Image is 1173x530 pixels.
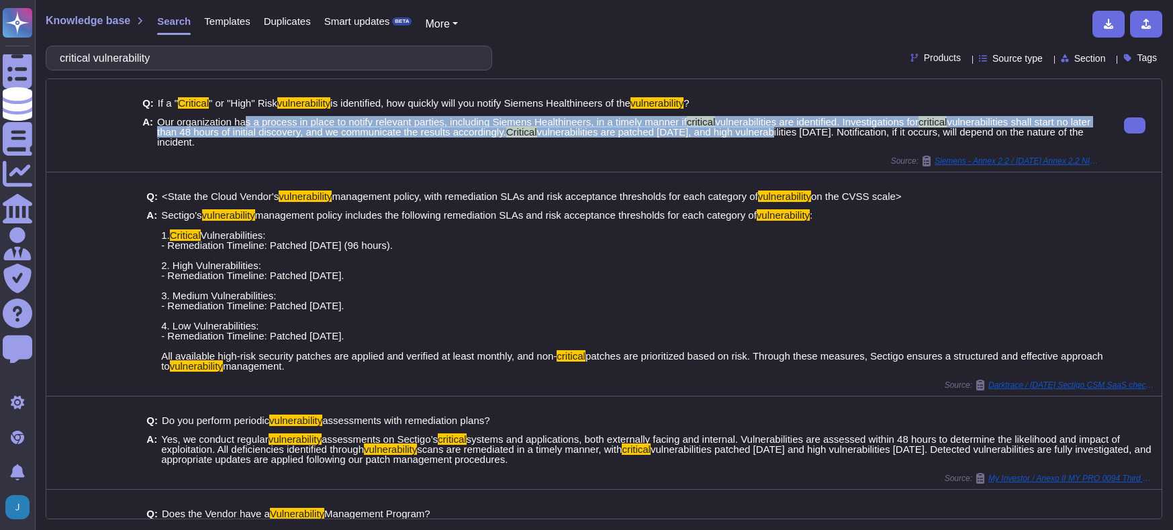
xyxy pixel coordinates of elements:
span: Duplicates [264,16,311,26]
b: Q: [142,98,154,108]
span: Knowledge base [46,15,130,26]
span: " or "High" Risk [209,97,277,109]
span: Tags [1137,53,1157,62]
span: <State the Cloud Vendor's [162,191,279,202]
mark: vulnerability [758,191,811,202]
span: Products [924,53,961,62]
span: My Investor / Anexo II MY PRO 0094 Third Party Risk Questionnaire MyInvestor [988,474,1156,482]
b: A: [146,210,157,371]
mark: vulnerability [269,433,322,445]
mark: vulnerability [364,443,417,455]
span: More [425,18,449,30]
input: Search a question or template... [53,46,478,70]
mark: critical [557,350,585,362]
span: Section [1074,54,1106,63]
span: If a " [158,97,178,109]
span: vulnerabilities patched [DATE] and high vulnerabilities [DATE]. Detected vulnerabilities are full... [161,443,1151,465]
b: A: [142,117,153,147]
span: Source: [945,473,1156,484]
mark: Critical [506,126,537,138]
mark: critical [438,433,467,445]
button: user [3,492,39,522]
mark: Critical [178,97,209,109]
span: Does the Vendor have a [162,508,270,519]
mark: Critical [170,229,201,241]
span: assessments with remediation plans? [322,415,489,426]
b: A: [146,434,157,464]
span: vulnerabilities are identified. Investigations for [715,116,919,127]
span: assessments on Sectigo’s [322,433,438,445]
span: Source: [945,380,1156,390]
mark: vulnerability [630,97,684,109]
span: management policy includes the following remediation SLAs and risk acceptance thresholds for each... [255,209,757,221]
mark: vulnerability [277,97,330,109]
mark: critical [622,443,651,455]
div: BETA [392,17,412,25]
span: scans are remediated in a timely manner, with [417,443,622,455]
b: Q: [146,415,158,425]
mark: Vulnerability [270,508,324,519]
mark: vulnerability [202,209,255,221]
mark: vulnerability [279,191,332,202]
span: Search [157,16,191,26]
span: Darktrace / [DATE] Sectigo CSM SaaS checklist Copy [988,381,1156,389]
span: Do you perform periodic [162,415,269,426]
span: Source: [891,156,1102,166]
mark: vulnerability [757,209,810,221]
span: ? [684,97,689,109]
span: vulnerabilities are patched [DATE], and high vulnerabilities [DATE]. Notification, if it occurs, ... [157,126,1084,148]
span: patches are prioritized based on risk. Through these measures, Sectigo ensures a structured and e... [161,350,1102,372]
span: Templates [204,16,250,26]
mark: vulnerability [269,415,322,426]
span: on the CVSS scale> [811,191,902,202]
span: management. [223,360,285,372]
mark: critical [919,116,947,127]
b: Q: [146,191,158,201]
span: Source type [992,54,1043,63]
span: Smart updates [324,16,390,26]
span: is identified, how quickly will you notify Siemens Healthineers of the [330,97,630,109]
span: Yes, we conduct regular [161,433,269,445]
span: Sectigo's [161,209,201,221]
span: Our organization has a process in place to notify relevant parties, including Siemens Healthineer... [157,116,687,127]
img: user [5,495,30,519]
button: More [425,16,458,32]
span: vulnerabilities shall start no later than 48 hours of initial discovery, and we communicate the r... [157,116,1090,138]
span: Vulnerabilities: - Remediation Timeline: Patched [DATE] (96 hours). 2. High Vulnerabilities: - Re... [161,229,557,362]
mark: vulnerability [170,360,223,372]
mark: critical [687,116,716,127]
span: Management Program? [324,508,430,519]
b: Q: [146,509,158,519]
span: systems and applications, both externally facing and internal. Vulnerabilities are assessed withi... [161,433,1120,455]
span: management policy, with remediation SLAs and risk acceptance thresholds for each category of [332,191,757,202]
span: Siemens - Annex 2.2 / [DATE] Annex 2.2 NIS2 SaaS Supplier Due Diligence Assessment Copy [935,157,1102,165]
